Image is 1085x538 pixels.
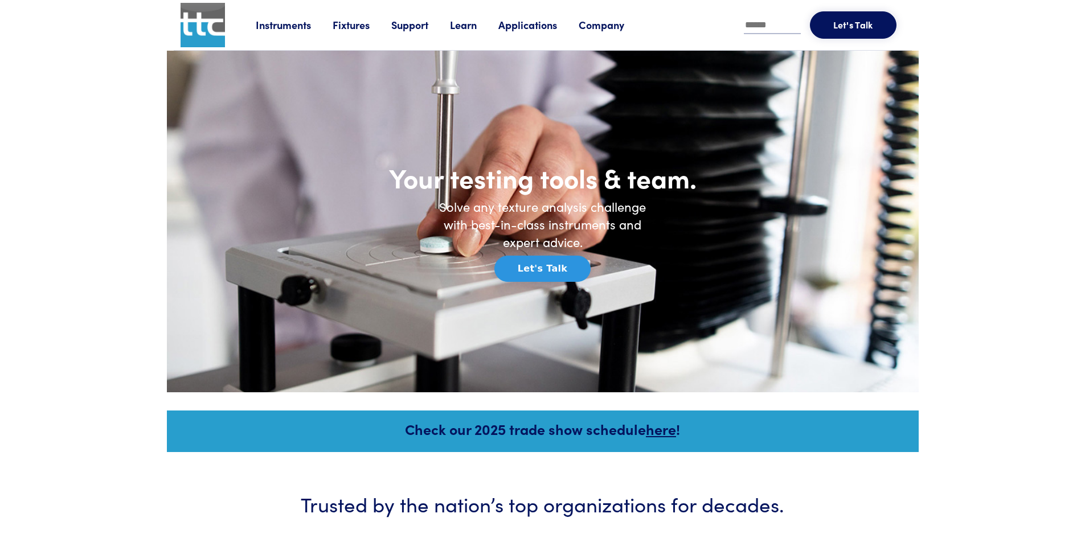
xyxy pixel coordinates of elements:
a: Company [579,18,646,32]
a: Instruments [256,18,333,32]
h3: Trusted by the nation’s top organizations for decades. [201,490,885,518]
button: Let's Talk [494,256,591,282]
button: Let's Talk [810,11,896,39]
h1: Your testing tools & team. [315,161,771,194]
h6: Solve any texture analysis challenge with best-in-class instruments and expert advice. [429,198,657,250]
h5: Check our 2025 trade show schedule ! [182,419,903,439]
a: Applications [498,18,579,32]
img: ttc_logo_1x1_v1.0.png [181,3,225,47]
a: Learn [450,18,498,32]
a: here [646,419,676,439]
a: Support [391,18,450,32]
a: Fixtures [333,18,391,32]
